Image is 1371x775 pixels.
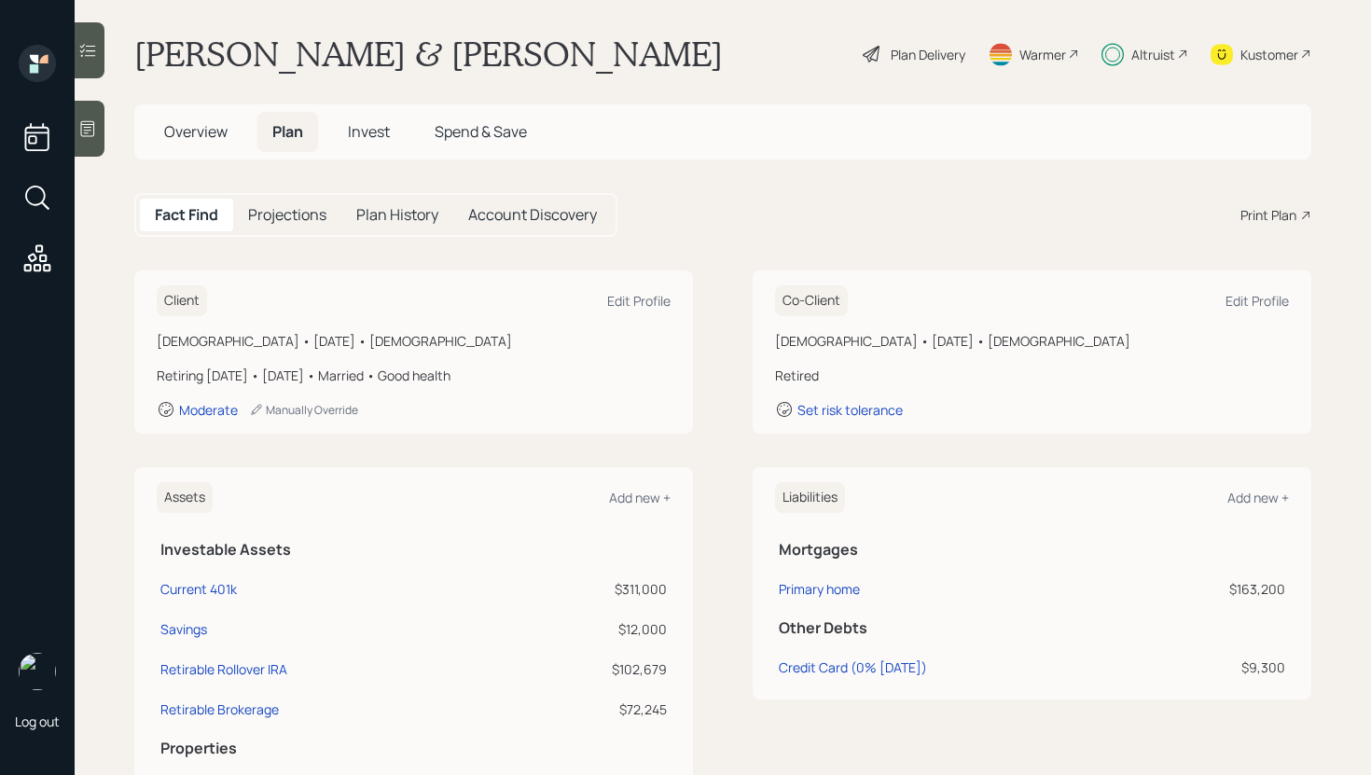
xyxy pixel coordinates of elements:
[348,121,390,142] span: Invest
[19,653,56,690] img: retirable_logo.png
[164,121,228,142] span: Overview
[1226,292,1289,310] div: Edit Profile
[607,292,671,310] div: Edit Profile
[468,206,597,224] h5: Account Discovery
[160,541,667,559] h5: Investable Assets
[1240,205,1296,225] div: Print Plan
[157,366,671,385] div: Retiring [DATE] • [DATE] • Married • Good health
[1144,657,1285,677] div: $9,300
[179,401,238,419] div: Moderate
[779,657,927,677] div: Credit Card (0% [DATE])
[249,402,358,418] div: Manually Override
[157,285,207,316] h6: Client
[779,579,860,599] div: Primary home
[248,206,326,224] h5: Projections
[160,659,287,679] div: Retirable Rollover IRA
[891,45,965,64] div: Plan Delivery
[503,699,667,719] div: $72,245
[157,482,213,513] h6: Assets
[1144,579,1285,599] div: $163,200
[503,579,667,599] div: $311,000
[160,740,667,757] h5: Properties
[155,206,218,224] h5: Fact Find
[775,331,1289,351] div: [DEMOGRAPHIC_DATA] • [DATE] • [DEMOGRAPHIC_DATA]
[160,619,207,639] div: Savings
[609,489,671,506] div: Add new +
[1227,489,1289,506] div: Add new +
[160,699,279,719] div: Retirable Brokerage
[272,121,303,142] span: Plan
[157,331,671,351] div: [DEMOGRAPHIC_DATA] • [DATE] • [DEMOGRAPHIC_DATA]
[503,619,667,639] div: $12,000
[797,401,903,419] div: Set risk tolerance
[503,659,667,679] div: $102,679
[435,121,527,142] span: Spend & Save
[779,619,1285,637] h5: Other Debts
[15,713,60,730] div: Log out
[1240,45,1298,64] div: Kustomer
[1131,45,1175,64] div: Altruist
[1019,45,1066,64] div: Warmer
[775,366,1289,385] div: Retired
[134,34,723,75] h1: [PERSON_NAME] & [PERSON_NAME]
[775,482,845,513] h6: Liabilities
[356,206,438,224] h5: Plan History
[775,285,848,316] h6: Co-Client
[160,579,237,599] div: Current 401k
[779,541,1285,559] h5: Mortgages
